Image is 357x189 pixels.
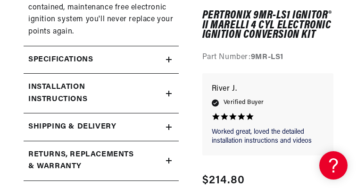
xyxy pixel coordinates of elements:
[24,113,179,141] summary: Shipping & Delivery
[212,127,324,146] p: Worked great, loved the detailed installation instructions and videos
[202,52,334,64] div: Part Number:
[24,46,179,74] summary: Specifications
[212,83,324,96] p: River J.
[202,11,334,40] h1: PerTronix 9MR-LS1 Ignitor® II Marelli 4 cyl Electronic Ignition Conversion Kit
[28,149,142,173] h2: Returns, Replacements & Warranty
[24,141,179,180] summary: Returns, Replacements & Warranty
[24,74,179,113] summary: Installation instructions
[202,172,245,189] span: $214.80
[224,97,264,108] span: Verified Buyer
[28,81,142,105] h2: Installation instructions
[251,53,283,61] strong: 9MR-LS1
[28,54,93,66] h2: Specifications
[28,121,116,133] h2: Shipping & Delivery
